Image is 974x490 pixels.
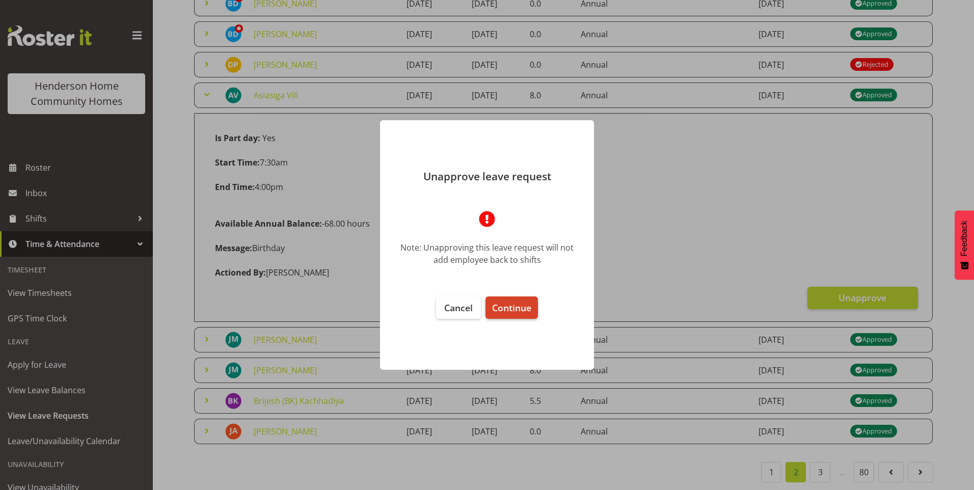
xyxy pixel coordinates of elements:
[955,210,974,280] button: Feedback - Show survey
[395,241,579,266] div: Note: Unapproving this leave request will not add employee back to shifts
[436,296,481,319] button: Cancel
[444,302,473,314] span: Cancel
[492,302,531,314] span: Continue
[485,296,538,319] button: Continue
[960,221,969,256] span: Feedback
[390,171,584,182] p: Unapprove leave request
